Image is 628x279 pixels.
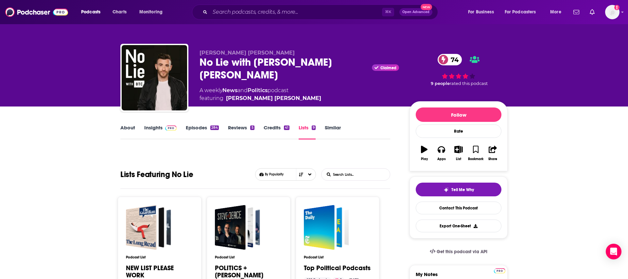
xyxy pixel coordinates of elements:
[456,157,461,161] div: List
[126,255,193,259] h3: Podcast List
[380,66,396,70] span: Claimed
[226,94,321,102] a: Brian Tyler Cohen
[255,168,316,181] button: Choose List sort
[550,8,561,17] span: More
[546,7,569,17] button: open menu
[421,157,428,161] div: Play
[500,7,546,17] button: open menu
[325,124,341,139] a: Similar
[382,8,394,16] span: ⌘ K
[222,87,237,93] a: News
[416,183,501,196] button: tell me why sparkleTell Me Why
[135,7,171,17] button: open menu
[467,141,484,165] button: Bookmark
[488,157,497,161] div: Share
[605,5,619,19] button: Show profile menu
[77,7,109,17] button: open menu
[284,125,289,130] div: 41
[605,5,619,19] span: Logged in as KrishanaDavis
[200,50,295,56] span: [PERSON_NAME] [PERSON_NAME]
[122,45,187,110] img: No Lie with Brian Tyler Cohen
[494,267,505,273] a: Pro website
[450,141,467,165] button: List
[210,7,382,17] input: Search podcasts, credits, & more...
[126,265,193,279] a: NEW LIST PLEASE WORK
[139,8,163,17] span: Monitoring
[120,168,193,181] h1: Lists Featuring No Lie
[444,54,462,65] span: 74
[416,124,501,138] div: Rate
[215,205,260,250] a: POLITICS + ALEX
[468,8,494,17] span: For Business
[421,4,432,10] span: New
[215,255,282,259] h3: Podcast List
[215,265,282,279] a: POLITICS + [PERSON_NAME]
[126,205,171,250] a: NEW LIST PLEASE WORK
[416,107,501,122] button: Follow
[186,124,219,139] a: Episodes284
[304,265,371,272] a: Top Political Podcasts
[444,187,449,192] img: tell me why sparkle
[5,6,68,18] img: Podchaser - Follow, Share and Rate Podcasts
[468,157,483,161] div: Bookmark
[299,124,316,139] a: Lists9
[250,125,254,130] div: 5
[304,205,349,250] a: Top Political Podcasts
[438,54,462,65] a: 74
[108,7,131,17] a: Charts
[450,81,488,86] span: rated this podcast
[200,87,321,102] div: A weekly podcast
[81,8,100,17] span: Podcasts
[505,8,536,17] span: For Podcasters
[248,87,268,93] a: Politics
[410,50,508,90] div: 74 9 peoplerated this podcast
[451,187,474,192] span: Tell Me Why
[312,125,316,130] div: 9
[431,81,450,86] span: 9 people
[113,8,127,17] span: Charts
[265,172,307,176] span: By Popularity
[399,8,432,16] button: Open AdvancedNew
[198,5,444,20] div: Search podcasts, credits, & more...
[587,7,597,18] a: Show notifications dropdown
[433,141,450,165] button: Apps
[416,202,501,214] a: Contact This Podcast
[264,124,289,139] a: Credits41
[304,255,371,259] h3: Podcast List
[614,5,619,10] svg: Add a profile image
[228,124,254,139] a: Reviews5
[605,5,619,19] img: User Profile
[606,244,621,259] div: Open Intercom Messenger
[571,7,582,18] a: Show notifications dropdown
[437,249,487,254] span: Get this podcast via API
[463,7,502,17] button: open menu
[484,141,501,165] button: Share
[210,125,219,130] div: 284
[416,141,433,165] button: Play
[237,87,248,93] span: and
[416,220,501,232] button: Export One-Sheet
[144,124,177,139] a: InsightsPodchaser Pro
[437,157,446,161] div: Apps
[200,94,321,102] span: featuring
[165,125,177,131] img: Podchaser Pro
[120,124,135,139] a: About
[425,244,493,260] a: Get this podcast via API
[402,10,429,14] span: Open Advanced
[494,268,505,273] img: Podchaser Pro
